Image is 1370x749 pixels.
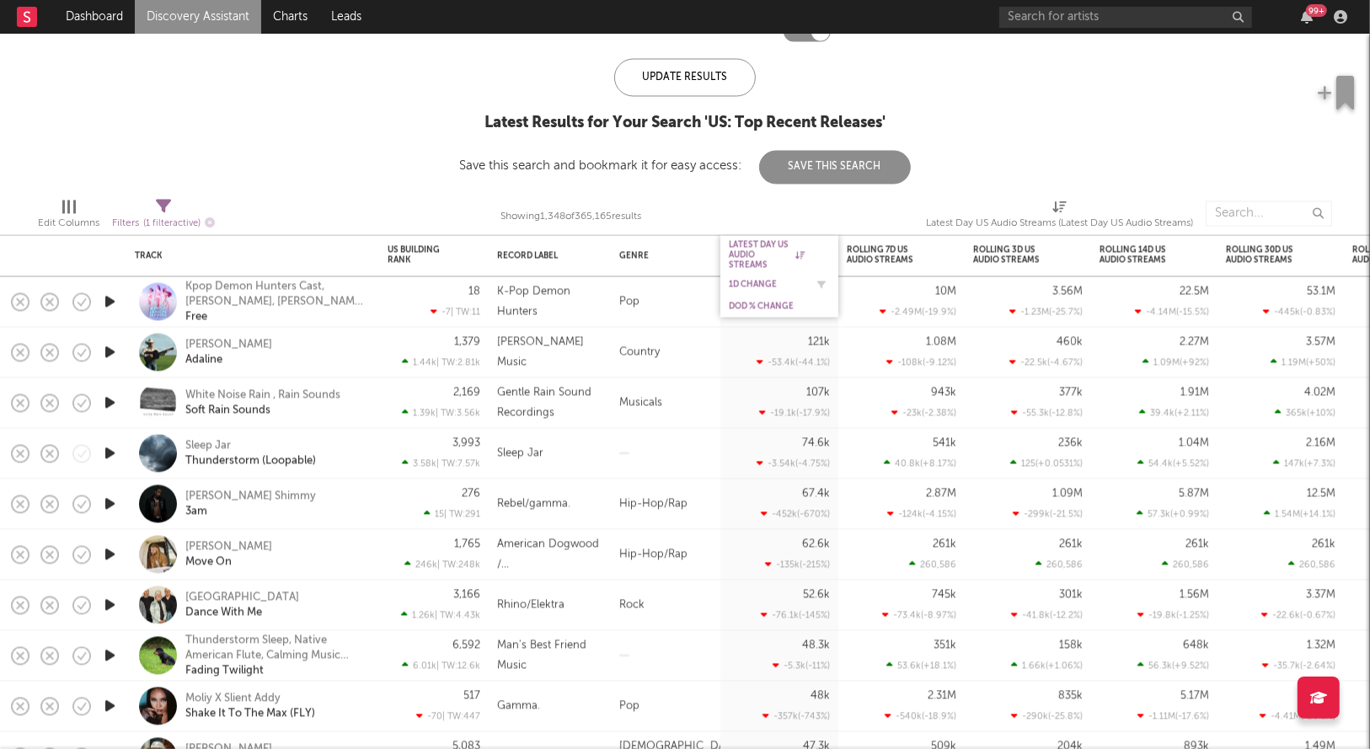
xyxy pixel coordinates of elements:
[1307,489,1335,500] div: 12.5M
[886,661,956,671] div: 53.6k ( +18.1 % )
[1273,458,1335,469] div: 147k ( +7.3 % )
[497,443,543,463] div: Sleep Jar
[1137,458,1209,469] div: 54.4k ( +5.52 % )
[388,408,480,419] div: 1.39k | TW: 3.56k
[1013,509,1083,520] div: -299k ( -21.5 % )
[1275,408,1335,419] div: 365k ( +10 % )
[185,706,315,721] div: Shake It To The Max (FLY)
[1100,244,1184,265] div: Rolling 14D US Audio Streams
[388,610,480,621] div: 1.26k | TW: 4.43k
[1206,201,1332,227] input: Search...
[1052,489,1083,500] div: 1.09M
[884,458,956,469] div: 40.8k ( +8.17 % )
[388,357,480,368] div: 1.44k | TW: 2.81k
[614,59,756,97] div: Update Results
[847,244,931,265] div: Rolling 7D US Audio Streams
[1185,539,1209,550] div: 261k
[757,458,830,469] div: -3.54k ( -4.75 % )
[185,663,264,678] a: Fading Twilight
[765,559,830,570] div: -135k ( -215 % )
[1307,286,1335,297] div: 53.1M
[909,559,956,570] div: 260,586
[611,580,720,631] div: Rock
[463,691,480,702] div: 517
[185,403,270,418] a: Soft Rain Sounds
[729,280,805,290] div: 1D Change
[1261,610,1335,621] div: -22.6k ( -0.67 % )
[185,453,316,468] div: Thunderstorm (Loopable)
[185,388,340,403] a: White Noise Rain , Rain Sounds
[468,286,480,297] div: 18
[1179,489,1209,500] div: 5.87M
[497,383,602,423] div: Gentle Rain Sound Recordings
[388,244,455,265] div: US Building Rank
[1264,509,1335,520] div: 1.54M ( +14.1 % )
[185,337,272,352] a: [PERSON_NAME]
[973,244,1057,265] div: Rolling 3D US Audio Streams
[1306,590,1335,601] div: 3.37M
[185,554,232,570] div: Move On
[185,309,207,324] a: Free
[500,193,641,242] div: Showing 1,348 of 365,165 results
[388,509,480,520] div: 15 | TW: 291
[885,711,956,722] div: -540k ( -18.9 % )
[933,539,956,550] div: 261k
[1137,711,1209,722] div: -1.11M ( -17.6 % )
[497,251,577,261] div: Record Label
[1036,559,1083,570] div: 260,586
[806,388,830,399] div: 107k
[611,277,720,328] div: Pop
[1009,357,1083,368] div: -22.5k ( -4.67 % )
[497,595,565,615] div: Rhino/Elektra
[1226,244,1310,265] div: Rolling 30D US Audio Streams
[185,438,231,453] div: Sleep Jar
[1059,590,1083,601] div: 301k
[761,610,830,621] div: -76.1k ( -145 % )
[1059,640,1083,651] div: 158k
[611,479,720,530] div: Hip-Hop/Rap
[1052,286,1083,297] div: 3.56M
[1011,408,1083,419] div: -55.3k ( -12.8 % )
[1304,388,1335,399] div: 4.02M
[926,214,1193,234] div: Latest Day US Audio Streams (Latest Day US Audio Streams)
[1183,640,1209,651] div: 648k
[1058,438,1083,449] div: 236k
[452,438,480,449] div: 3,993
[38,214,99,234] div: Edit Columns
[1306,4,1327,17] div: 99 +
[761,509,830,520] div: -452k ( -670 % )
[802,489,830,500] div: 67.4k
[928,691,956,702] div: 2.31M
[802,438,830,449] div: 74.6k
[1137,661,1209,671] div: 56.3k ( +9.52 % )
[935,286,956,297] div: 10M
[1306,337,1335,348] div: 3.57M
[1260,711,1335,722] div: -4.41M ( -26.2 % )
[185,633,367,663] div: Thunderstorm Sleep, Native American Flute, Calming Music Academy
[1137,509,1209,520] div: 57.3k ( +0.99 % )
[1058,691,1083,702] div: 835k
[185,489,316,504] a: [PERSON_NAME] Shimmy
[882,610,956,621] div: -73.4k ( -8.97 % )
[934,640,956,651] div: 351k
[185,605,262,620] a: Dance With Me
[452,640,480,651] div: 6,592
[453,590,480,601] div: 3,166
[185,590,299,605] a: [GEOGRAPHIC_DATA]
[185,539,272,554] a: [PERSON_NAME]
[1011,610,1083,621] div: -41.8k ( -12.2 % )
[1263,307,1335,318] div: -445k ( -0.83 % )
[729,302,805,312] div: DoD % Change
[611,378,720,429] div: Musicals
[388,307,480,318] div: -7 | TW: 11
[185,352,222,367] a: Adaline
[611,530,720,580] div: Hip-Hop/Rap
[891,408,956,419] div: -23k ( -2.38 % )
[926,489,956,500] div: 2.87M
[611,682,720,732] div: Pop
[460,160,911,173] div: Save this search and bookmark it for easy access:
